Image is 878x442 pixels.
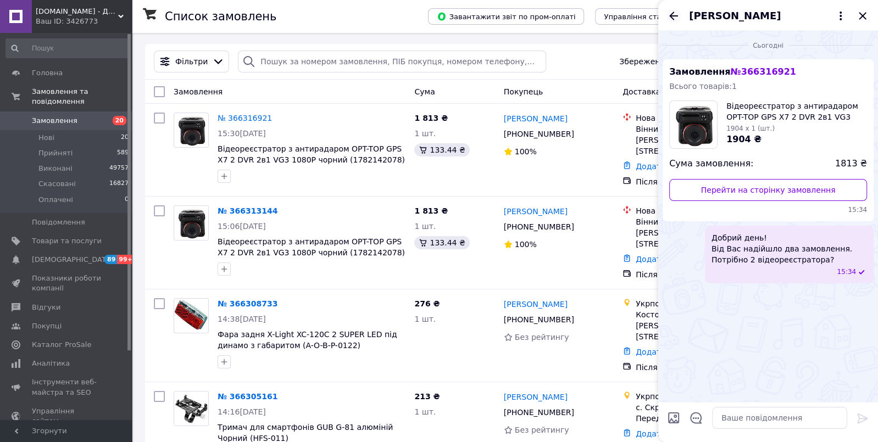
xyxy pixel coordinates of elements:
span: 100% [515,147,537,156]
span: 1 813 ₴ [414,114,448,122]
a: Фото товару [174,113,209,148]
a: Додати ЕН [636,255,679,264]
div: Післяплата [636,176,757,187]
span: 89 [104,255,117,264]
input: Пошук [5,38,130,58]
a: № 366316921 [218,114,272,122]
span: 1904 x 1 (шт.) [726,125,775,132]
img: Фото товару [174,299,208,332]
div: [PHONE_NUMBER] [502,405,576,420]
button: Управління статусами [595,8,697,25]
span: Завантажити звіт по пром-оплаті [437,12,575,21]
a: Додати ЕН [636,429,679,438]
span: Управління статусами [604,13,688,21]
div: 133.44 ₴ [414,236,469,249]
a: № 366308733 [218,299,277,308]
div: Післяплата [636,269,757,280]
div: 12.10.2025 [663,40,874,51]
span: DOBROMAG.COM.UA - ДОБРОМАГ [36,7,118,16]
a: [PERSON_NAME] [504,391,568,402]
a: Перейти на сторінку замовлення [669,179,867,201]
div: Післяплата [636,362,757,373]
span: Замовлення [32,116,77,126]
h1: Список замовлень [165,10,276,23]
span: Замовлення [669,66,796,77]
span: 15:34 12.10.2025 [837,267,856,277]
span: 20 [121,133,129,143]
span: Каталог ProSale [32,340,91,350]
span: 15:34 12.10.2025 [669,205,867,215]
span: Збережені фільтри: [619,56,699,67]
a: Фото товару [174,391,209,426]
span: Всього товарів: 1 [669,82,737,91]
span: [PERSON_NAME] [689,9,781,23]
span: Виконані [38,164,73,174]
button: Завантажити звіт по пром-оплаті [428,8,584,25]
div: 133.44 ₴ [414,143,469,156]
span: Cума [414,87,435,96]
span: Фара задня X-Light XC-120С 2 SUPER LED під динамо з габаритом (A-O-B-P-0122) [218,330,397,350]
span: Відгуки [32,303,60,312]
span: 1904 ₴ [726,134,762,144]
span: 1 шт. [414,222,436,231]
a: [PERSON_NAME] [504,113,568,124]
a: Відеореєстратор з антирадаром OPT-TOP GPS X7 2 DVR 2в1 VG3 1080P чорний (1782142078) [218,237,405,257]
div: Вінниця, №17 (до 30 кг): вул. [PERSON_NAME][STREET_ADDRESS] [636,216,757,249]
img: Фото товару [174,206,208,240]
span: 49757 [109,164,129,174]
span: Головна [32,68,63,78]
span: 1 шт. [414,129,436,138]
button: [PERSON_NAME] [689,9,847,23]
a: Додати ЕН [636,162,679,171]
span: Управління сайтом [32,406,102,426]
a: [PERSON_NAME] [504,206,568,217]
div: Нова Пошта [636,205,757,216]
span: 1813 ₴ [835,158,867,170]
span: Оплачені [38,195,73,205]
span: Повідомлення [32,217,85,227]
a: № 366313144 [218,206,277,215]
img: 6404631931_w100_h100_videoregistrator-s-antiradarom.jpg [670,101,717,148]
div: [PHONE_NUMBER] [502,126,576,142]
span: 100% [515,240,537,249]
span: 99+ [117,255,135,264]
div: Нова Пошта [636,113,757,124]
button: Закрити [856,9,869,23]
a: Додати ЕН [636,348,679,356]
span: 14:16[DATE] [218,407,266,416]
span: Добрий день! Від Вас надійшло два замовлення. Потрібно 2 відеореєстратора? [712,232,867,265]
span: 15:30[DATE] [218,129,266,138]
input: Пошук за номером замовлення, ПІБ покупця, номером телефону, Email, номером накладної [238,51,546,72]
span: Покупці [32,321,62,331]
a: [PERSON_NAME] [504,299,568,310]
span: Замовлення та повідомлення [32,87,132,107]
span: 15:06[DATE] [218,222,266,231]
a: Фото товару [174,298,209,333]
span: Відеореєстратор з антирадаром OPT-TOP GPS X7 2 DVR 2в1 VG3 1080P чорний (1782142078) [726,100,867,122]
span: 16827 [109,179,129,189]
span: Без рейтингу [515,333,569,342]
span: Прийняті [38,148,73,158]
span: Замовлення [174,87,223,96]
div: Ваш ID: 3426773 [36,16,132,26]
div: Вінниця, №17 (до 30 кг): вул. [PERSON_NAME][STREET_ADDRESS] [636,124,757,156]
span: № 366316921 [730,66,796,77]
div: с. Скреготовка, 45266, Передвижное отделение [636,402,757,424]
span: 20 [113,116,126,125]
a: Відеореєстратор з антирадаром OPT-TOP GPS X7 2 DVR 2в1 VG3 1080P чорний (1782142078) [218,144,405,164]
span: [DEMOGRAPHIC_DATA] [32,255,113,265]
a: Фото товару [174,205,209,240]
span: Аналітика [32,359,70,368]
span: 1 813 ₴ [414,206,448,215]
div: Костопіль, 35000, вул. М. [PERSON_NAME][STREET_ADDRESS] [636,309,757,342]
div: Укрпошта [636,391,757,402]
span: Скасовані [38,179,76,189]
button: Відкрити шаблони відповідей [689,411,703,425]
img: Фото товару [174,391,208,426]
span: Сума замовлення: [669,158,753,170]
span: 276 ₴ [414,299,440,308]
span: Без рейтингу [515,426,569,434]
button: Назад [667,9,680,23]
